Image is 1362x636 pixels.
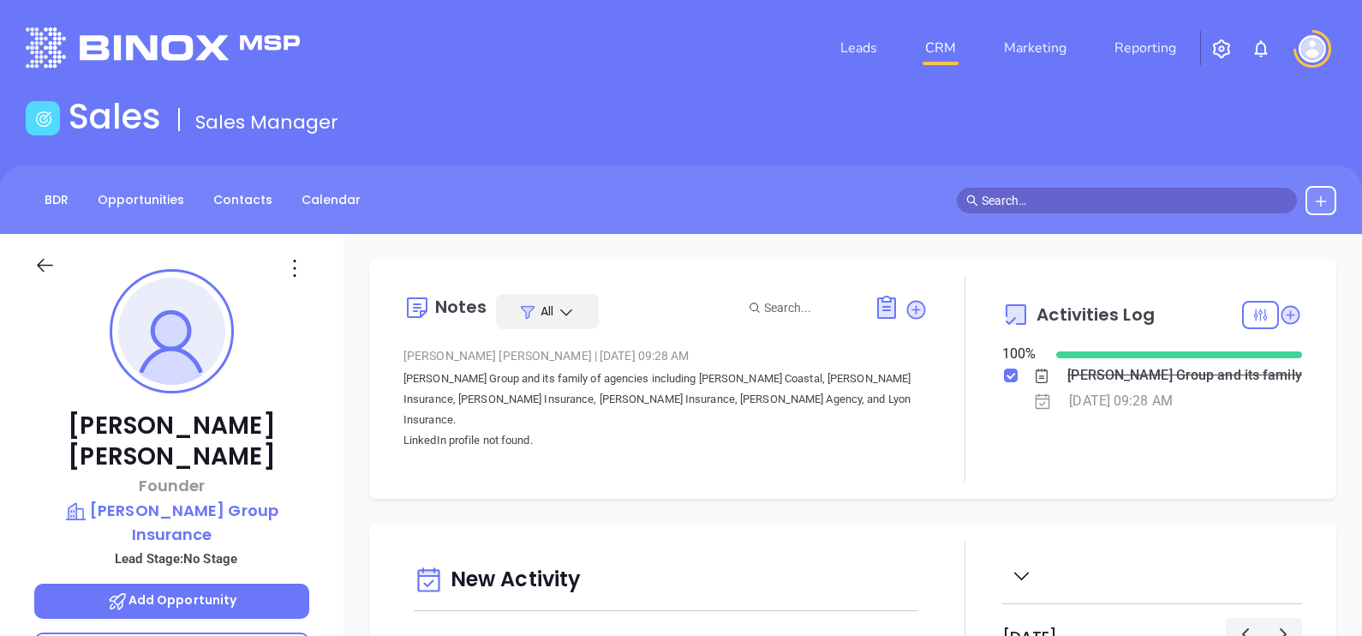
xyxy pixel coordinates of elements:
div: [PERSON_NAME] [PERSON_NAME] [DATE] 09:28 AM [403,343,928,369]
div: [DATE] 09:28 AM [1069,388,1173,414]
img: profile-user [118,278,225,385]
img: iconNotification [1251,39,1271,59]
a: Contacts [203,186,283,214]
input: Search... [764,298,855,317]
img: logo [26,27,300,68]
input: Search… [982,191,1288,210]
span: | [594,349,597,363]
p: [PERSON_NAME] [PERSON_NAME] [34,411,309,472]
p: Lead Stage: No Stage [43,548,309,570]
p: Founder [34,474,309,497]
div: New Activity [414,559,917,603]
span: [PERSON_NAME] Group and its family of agencies including [PERSON_NAME] Coastal, [PERSON_NAME] Ins... [403,372,911,447]
a: CRM [918,31,963,65]
div: Notes [435,298,487,315]
a: Calendar [291,186,371,214]
span: search [966,195,978,207]
img: user [1299,35,1326,63]
a: [PERSON_NAME] Group Insurance [34,499,309,546]
span: Sales Manager [195,109,338,135]
h1: Sales [69,96,161,137]
span: Add Opportunity [107,591,237,609]
a: Leads [833,31,884,65]
a: Marketing [997,31,1073,65]
img: iconSetting [1211,39,1232,59]
div: 100 % [1002,344,1035,364]
a: Reporting [1108,31,1183,65]
a: BDR [34,186,79,214]
a: Opportunities [87,186,194,214]
span: All [541,303,553,320]
div: [PERSON_NAME] Group and its family of agencies including [PERSON_NAME] Coastal, [PERSON_NAME] Ins... [1067,363,1306,388]
span: Activities Log [1036,306,1154,323]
